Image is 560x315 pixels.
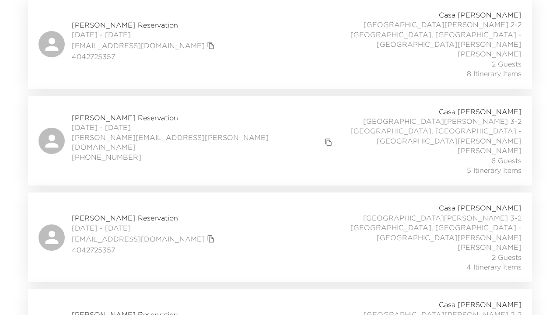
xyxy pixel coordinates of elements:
span: 4 Itinerary Items [466,262,521,272]
a: [EMAIL_ADDRESS][DOMAIN_NAME] [72,234,205,244]
a: [EMAIL_ADDRESS][DOMAIN_NAME] [72,41,205,50]
a: [PERSON_NAME][EMAIL_ADDRESS][PERSON_NAME][DOMAIN_NAME] [72,133,322,152]
span: [DATE] - [DATE] [72,223,217,233]
span: 5 Itinerary Items [467,165,521,175]
span: [DATE] - [DATE] [72,122,335,132]
span: Casa [PERSON_NAME] [439,300,521,309]
span: [PERSON_NAME] Reservation [72,213,217,223]
button: copy primary member email [322,136,335,148]
span: [PERSON_NAME] [458,242,521,252]
a: [PERSON_NAME] Reservation[DATE] - [DATE][PERSON_NAME][EMAIL_ADDRESS][PERSON_NAME][DOMAIN_NAME]cop... [28,96,532,186]
span: [GEOGRAPHIC_DATA][PERSON_NAME] 2-2 [GEOGRAPHIC_DATA], [GEOGRAPHIC_DATA] - [GEOGRAPHIC_DATA][PERSO... [328,20,521,49]
a: [PERSON_NAME] Reservation[DATE] - [DATE][EMAIL_ADDRESS][DOMAIN_NAME]copy primary member email4042... [28,192,532,282]
span: Casa [PERSON_NAME] [439,10,521,20]
span: [PERSON_NAME] Reservation [72,113,335,122]
span: [PERSON_NAME] [458,49,521,59]
span: 4042725357 [72,52,217,61]
span: [GEOGRAPHIC_DATA][PERSON_NAME] 3-2 [GEOGRAPHIC_DATA], [GEOGRAPHIC_DATA] - [GEOGRAPHIC_DATA][PERSO... [335,116,521,146]
span: [PERSON_NAME] Reservation [72,20,217,30]
span: Casa [PERSON_NAME] [439,107,521,116]
button: copy primary member email [205,39,217,52]
span: 4042725357 [72,245,217,255]
span: 2 Guests [492,252,521,262]
button: copy primary member email [205,233,217,245]
span: [GEOGRAPHIC_DATA][PERSON_NAME] 3-2 [GEOGRAPHIC_DATA], [GEOGRAPHIC_DATA] - [GEOGRAPHIC_DATA][PERSO... [328,213,521,242]
span: Casa [PERSON_NAME] [439,203,521,213]
span: 2 Guests [492,59,521,69]
span: 6 Guests [491,156,521,165]
span: 8 Itinerary Items [467,69,521,78]
span: [DATE] - [DATE] [72,30,217,39]
span: [PHONE_NUMBER] [72,152,335,162]
span: [PERSON_NAME] [458,146,521,155]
